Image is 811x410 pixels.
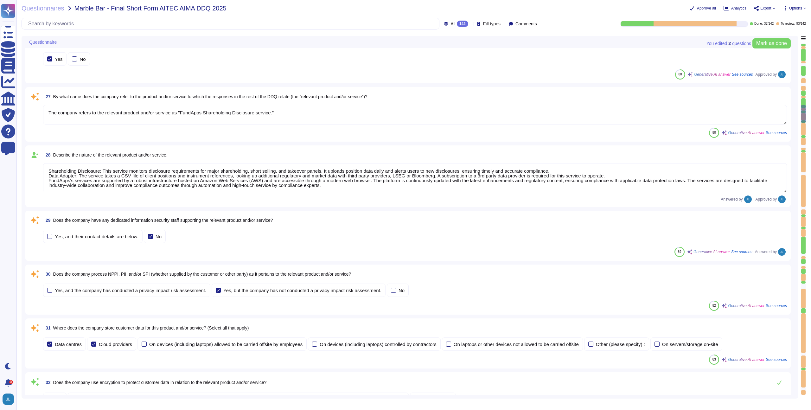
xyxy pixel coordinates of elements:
[55,57,62,61] div: Yes
[693,250,730,254] span: Generative AI answer
[731,6,746,10] span: Analytics
[596,342,645,347] div: Other (please specify) :
[25,18,439,29] input: Search by keywords
[55,288,206,293] div: Yes, and the company has conducted a privacy impact risk assessment.
[712,358,716,361] span: 83
[399,288,405,293] div: No
[712,131,716,134] span: 80
[43,163,787,192] textarea: Shareholding Disclosure: This service monitors disclosure requirements for major shareholding, sh...
[697,6,716,10] span: Approve all
[53,325,249,330] span: Where does the company store customer data for this product and/or service? (Select all that apply)
[483,22,501,26] span: Fill types
[43,272,51,276] span: 30
[3,394,14,405] img: user
[223,288,381,293] div: Yes, but the company has not conducted a privacy impact risk assessment.
[1,392,18,406] button: user
[662,342,718,347] div: On servers/storage on-site
[55,342,82,347] div: Data centres
[22,5,64,11] span: Questionnaires
[778,195,786,203] img: user
[99,342,132,347] div: Cloud providers
[53,94,367,99] span: By what name does the company refer to the product and/or service to which the responses in the r...
[755,250,777,254] span: Answered by
[515,22,537,26] span: Comments
[43,380,51,385] span: 32
[43,218,51,222] span: 29
[766,131,787,135] span: See sources
[712,304,716,307] span: 82
[53,218,273,223] span: Does the company have any dedicated information security staff supporting the relevant product an...
[9,380,13,384] div: 2
[728,358,764,362] span: Generative AI answer
[320,342,437,347] div: On devices (including laptops) controlled by contractors
[764,22,774,25] span: 37 / 142
[55,234,138,239] div: Yes, and their contact details are below.
[728,304,764,308] span: Generative AI answer
[752,38,791,48] button: Mark as done
[728,41,731,46] b: 2
[721,197,743,201] span: Answered by
[43,94,51,99] span: 27
[760,6,771,10] span: Export
[732,73,753,76] span: See sources
[156,234,162,239] div: No
[724,6,746,11] button: Analytics
[756,73,777,76] span: Approved by
[149,342,303,347] div: On devices (including laptops) allowed to be carried offsite by employees
[689,6,716,11] button: Approve all
[731,250,752,254] span: See sources
[29,40,57,44] span: Questionnaire
[74,5,227,11] span: Marble Bar - Final Short Form AITEC AIMA DDQ 2025
[766,304,787,308] span: See sources
[728,131,764,135] span: Generative AI answer
[80,57,86,61] div: No
[796,22,806,25] span: 93 / 142
[457,21,468,27] div: 142
[43,326,51,330] span: 31
[756,41,787,46] span: Mark as done
[454,342,579,347] div: On laptops or other devices not allowed to be carried offsite
[43,105,787,125] textarea: The company refers to the relevant product and/or service as "FundApps Shareholding Disclosure se...
[778,248,786,256] img: user
[778,71,786,78] img: user
[53,272,351,277] span: Does the company process NPPI, PII, and/or SPI (whether supplied by the customer or other party) ...
[53,152,168,157] span: Describe the nature of the relevant product and/or service.
[766,358,787,362] span: See sources
[678,250,681,253] span: 89
[678,73,682,76] span: 80
[744,195,752,203] img: user
[706,41,751,46] span: You edited question s
[789,6,802,10] span: Options
[694,73,731,76] span: Generative AI answer
[754,22,763,25] span: Done:
[781,22,795,25] span: To review:
[43,153,51,157] span: 28
[756,197,777,201] span: Approved by
[53,380,267,385] span: Does the company use encryption to protect customer data in relation to the relevant product and/...
[450,22,456,26] span: All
